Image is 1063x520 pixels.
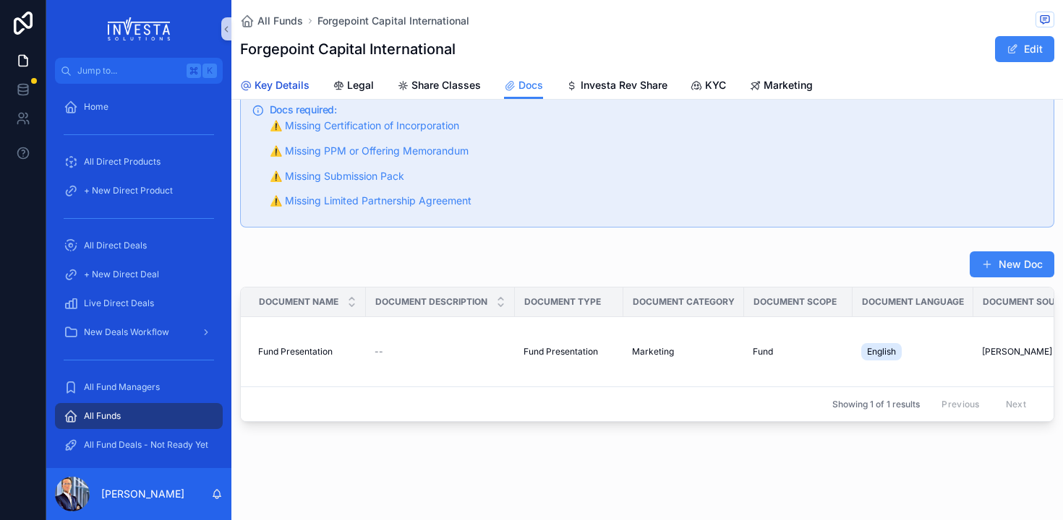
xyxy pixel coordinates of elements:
[55,374,223,400] a: All Fund Managers
[55,149,223,175] a: All Direct Products
[524,346,598,357] span: Fund Presentation
[861,340,965,363] a: English
[257,14,303,28] span: All Funds
[375,346,506,357] a: --
[753,346,773,357] span: Fund
[632,346,674,357] span: Marketing
[970,251,1054,277] button: New Doc
[240,72,309,101] a: Key Details
[333,72,374,101] a: Legal
[581,78,667,92] span: Investa Rev Share
[317,14,469,28] a: Forgepoint Capital International
[397,72,481,101] a: Share Classes
[55,261,223,287] a: + New Direct Deal
[375,346,383,357] span: --
[347,78,374,92] span: Legal
[84,410,121,422] span: All Funds
[258,346,333,357] span: Fund Presentation
[84,101,108,113] span: Home
[862,296,964,308] span: Document Language
[55,403,223,429] a: All Funds
[55,94,223,120] a: Home
[55,58,223,84] button: Jump to...K
[258,346,357,357] a: Fund Presentation
[632,346,735,357] a: Marketing
[84,185,173,196] span: + New Direct Product
[504,72,543,100] a: Docs
[55,319,223,345] a: New Deals Workflow
[518,78,543,92] span: Docs
[55,290,223,316] a: Live Direct Deals
[982,346,1052,357] span: [PERSON_NAME]
[753,346,844,357] a: Fund
[84,269,159,280] span: + New Direct Deal
[270,143,1042,160] p: ⚠️ Missing PPM or Offering Memorandum
[204,65,215,77] span: K
[411,78,481,92] span: Share Classes
[46,84,231,468] div: scrollable content
[240,39,456,59] h1: Forgepoint Capital International
[84,156,161,168] span: All Direct Products
[754,296,837,308] span: Document Scope
[749,72,813,101] a: Marketing
[255,78,309,92] span: Key Details
[832,399,920,410] span: Showing 1 of 1 results
[270,118,1042,209] div: ⚠️ Missing Certification of Incorporation ⚠️ Missing PPM or Offering Memorandum ⚠️ Missing Submis...
[566,72,667,101] a: Investa Rev Share
[270,105,1042,115] h5: Docs required:
[867,346,896,357] span: English
[270,193,1042,209] p: ⚠️ Missing Limited Partnership Agreement
[77,65,181,77] span: Jump to...
[633,296,735,308] span: Document Category
[524,346,615,357] a: Fund Presentation
[55,432,223,458] a: All Fund Deals - Not Ready Yet
[108,17,171,40] img: App logo
[101,487,184,501] p: [PERSON_NAME]
[84,326,169,338] span: New Deals Workflow
[270,118,1042,134] p: ⚠️ Missing Certification of Incorporation
[84,439,208,451] span: All Fund Deals - Not Ready Yet
[524,296,601,308] span: Document Type
[995,36,1054,62] button: Edit
[55,233,223,259] a: All Direct Deals
[240,14,303,28] a: All Funds
[375,296,487,308] span: Document Description
[705,78,726,92] span: KYC
[55,178,223,204] a: + New Direct Product
[691,72,726,101] a: KYC
[259,296,338,308] span: Document Name
[270,168,1042,185] p: ⚠️ Missing Submission Pack
[764,78,813,92] span: Marketing
[84,381,160,393] span: All Fund Managers
[84,298,154,309] span: Live Direct Deals
[84,240,147,251] span: All Direct Deals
